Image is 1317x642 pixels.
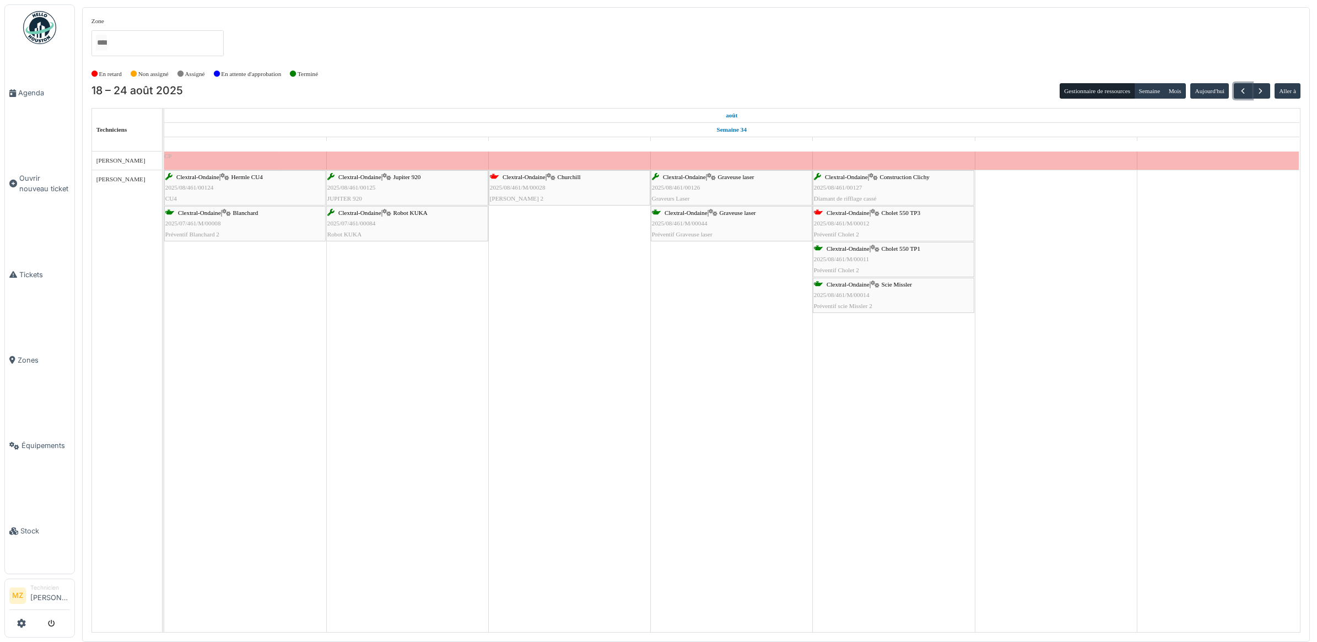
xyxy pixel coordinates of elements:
[18,88,70,98] span: Agenda
[231,174,262,180] span: Hermle CU4
[327,195,362,202] span: JUPITER 920
[714,123,749,137] a: Semaine 34
[165,195,177,202] span: CU4
[490,184,546,191] span: 2025/08/461/M/00028
[557,174,580,180] span: Churchill
[825,174,868,180] span: Clextral-Ondaine
[1275,83,1300,99] button: Aller à
[814,172,973,204] div: |
[5,232,74,317] a: Tickets
[221,69,281,79] label: En attente d'approbation
[9,587,26,604] li: MZ
[165,208,325,240] div: |
[338,209,381,216] span: Clextral-Ondaine
[652,208,811,240] div: |
[138,69,169,79] label: Non assigné
[652,184,700,191] span: 2025/08/461/00126
[176,174,219,180] span: Clextral-Ondaine
[814,292,870,298] span: 2025/08/461/M/00014
[19,269,70,280] span: Tickets
[327,208,487,240] div: |
[21,440,70,451] span: Équipements
[1043,137,1068,151] a: 23 août 2025
[717,174,754,180] span: Graveuse laser
[99,69,122,79] label: En retard
[91,84,183,98] h2: 18 – 24 août 2025
[327,220,376,226] span: 2025/07/461/00084
[96,126,127,133] span: Techniciens
[164,153,172,159] span: CP
[393,209,427,216] span: Robot KUKA
[490,172,649,204] div: |
[827,245,870,252] span: Clextral-Ondaine
[165,172,325,204] div: |
[814,208,973,240] div: |
[814,184,862,191] span: 2025/08/461/00127
[814,279,973,311] div: |
[338,174,381,180] span: Clextral-Ondaine
[1134,83,1164,99] button: Semaine
[298,69,318,79] label: Terminé
[327,184,376,191] span: 2025/08/461/00125
[827,281,870,288] span: Clextral-Ondaine
[19,173,70,194] span: Ouvrir nouveau ticket
[23,11,56,44] img: Badge_color-CXgf-gQk.svg
[814,231,859,238] span: Préventif Cholet 2
[882,137,906,151] a: 22 août 2025
[5,403,74,488] a: Équipements
[96,35,107,51] input: Tous
[652,220,708,226] span: 2025/08/461/M/00044
[881,209,920,216] span: Cholet 550 TP3
[814,267,859,273] span: Préventif Cholet 2
[394,137,420,151] a: 19 août 2025
[96,157,145,164] span: [PERSON_NAME]
[5,317,74,403] a: Zones
[185,69,205,79] label: Assigné
[814,256,869,262] span: 2025/08/461/M/00011
[814,303,872,309] span: Préventif scie Missler 2
[1234,83,1252,99] button: Précédent
[652,172,811,204] div: |
[9,584,70,610] a: MZ Technicien[PERSON_NAME]
[20,526,70,536] span: Stock
[881,245,920,252] span: Cholet 550 TP1
[879,174,929,180] span: Construction Clichy
[881,281,912,288] span: Scie Missler
[165,184,214,191] span: 2025/08/461/00124
[1206,137,1230,151] a: 24 août 2025
[327,172,487,204] div: |
[720,137,743,151] a: 21 août 2025
[719,209,755,216] span: Graveuse laser
[652,231,713,238] span: Préventif Graveuse laser
[1060,83,1135,99] button: Gestionnaire de ressources
[490,195,543,202] span: [PERSON_NAME] 2
[5,50,74,136] a: Agenda
[233,209,258,216] span: Blanchard
[665,209,708,216] span: Clextral-Ondaine
[503,174,546,180] span: Clextral-Ondaine
[393,174,420,180] span: Jupiter 920
[30,584,70,592] div: Technicien
[663,174,706,180] span: Clextral-Ondaine
[18,355,70,365] span: Zones
[557,137,582,151] a: 20 août 2025
[1190,83,1229,99] button: Aujourd'hui
[1251,83,1270,99] button: Suivant
[652,195,690,202] span: Graveurs Laser
[178,209,221,216] span: Clextral-Ondaine
[30,584,70,607] li: [PERSON_NAME]
[96,176,145,182] span: [PERSON_NAME]
[165,220,221,226] span: 2025/07/461/M/00008
[723,109,740,122] a: 18 août 2025
[827,209,870,216] span: Clextral-Ondaine
[814,220,870,226] span: 2025/08/461/M/00012
[5,488,74,574] a: Stock
[327,231,361,238] span: Robot KUKA
[5,136,74,231] a: Ouvrir nouveau ticket
[234,137,257,151] a: 18 août 2025
[814,195,877,202] span: Diamant de rifflage cassé
[165,231,219,238] span: Préventif Blanchard 2
[1164,83,1186,99] button: Mois
[814,244,973,276] div: |
[91,17,104,26] label: Zone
